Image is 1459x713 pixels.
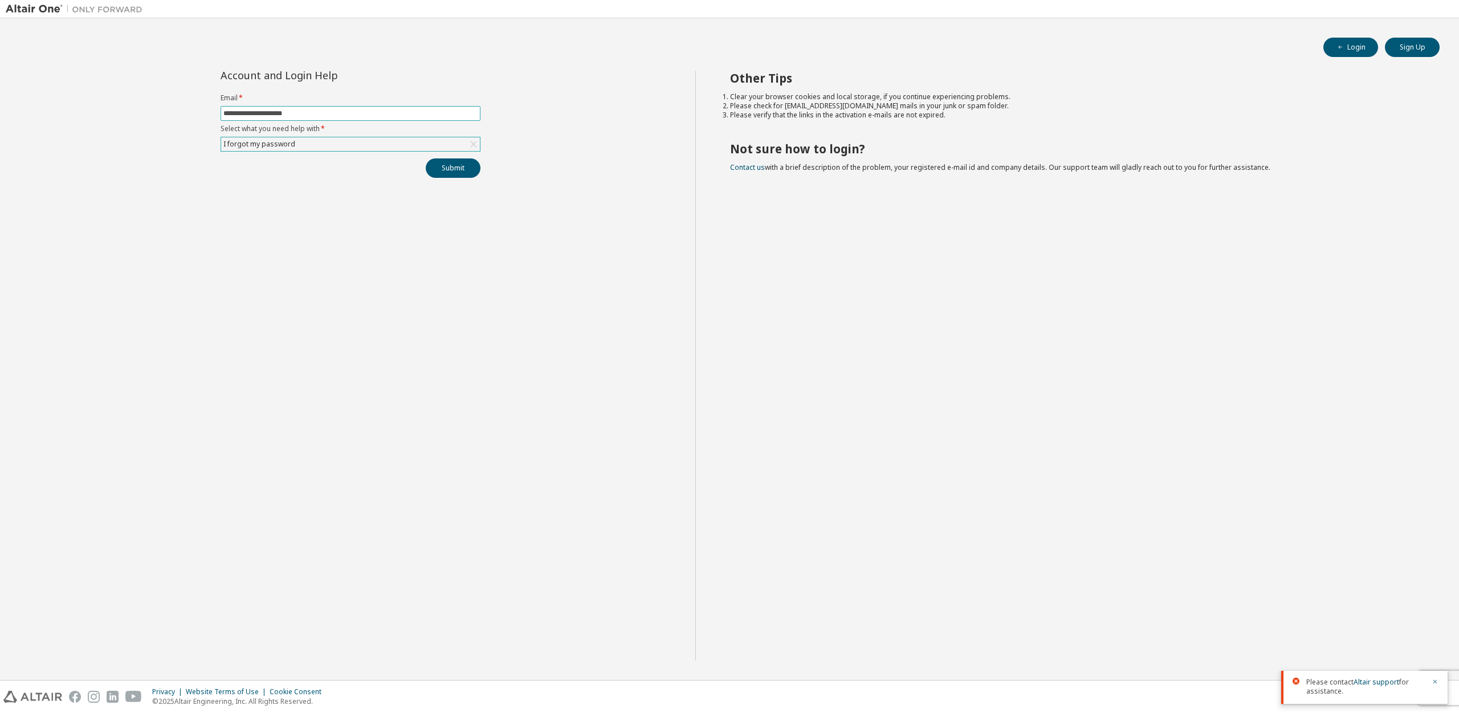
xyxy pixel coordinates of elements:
li: Please verify that the links in the activation e-mails are not expired. [730,111,1420,120]
img: instagram.svg [88,691,100,703]
div: Account and Login Help [221,71,429,80]
label: Email [221,93,480,103]
button: Login [1323,38,1378,57]
div: I forgot my password [222,138,297,150]
div: Website Terms of Use [186,687,270,696]
span: Please contact for assistance. [1306,678,1425,696]
span: with a brief description of the problem, your registered e-mail id and company details. Our suppo... [730,162,1270,172]
h2: Not sure how to login? [730,141,1420,156]
div: Cookie Consent [270,687,328,696]
button: Sign Up [1385,38,1440,57]
h2: Other Tips [730,71,1420,85]
p: © 2025 Altair Engineering, Inc. All Rights Reserved. [152,696,328,706]
div: Privacy [152,687,186,696]
img: facebook.svg [69,691,81,703]
a: Altair support [1354,677,1399,687]
img: Altair One [6,3,148,15]
a: Contact us [730,162,765,172]
img: altair_logo.svg [3,691,62,703]
img: linkedin.svg [107,691,119,703]
li: Please check for [EMAIL_ADDRESS][DOMAIN_NAME] mails in your junk or spam folder. [730,101,1420,111]
label: Select what you need help with [221,124,480,133]
img: youtube.svg [125,691,142,703]
button: Submit [426,158,480,178]
div: I forgot my password [221,137,480,151]
li: Clear your browser cookies and local storage, if you continue experiencing problems. [730,92,1420,101]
